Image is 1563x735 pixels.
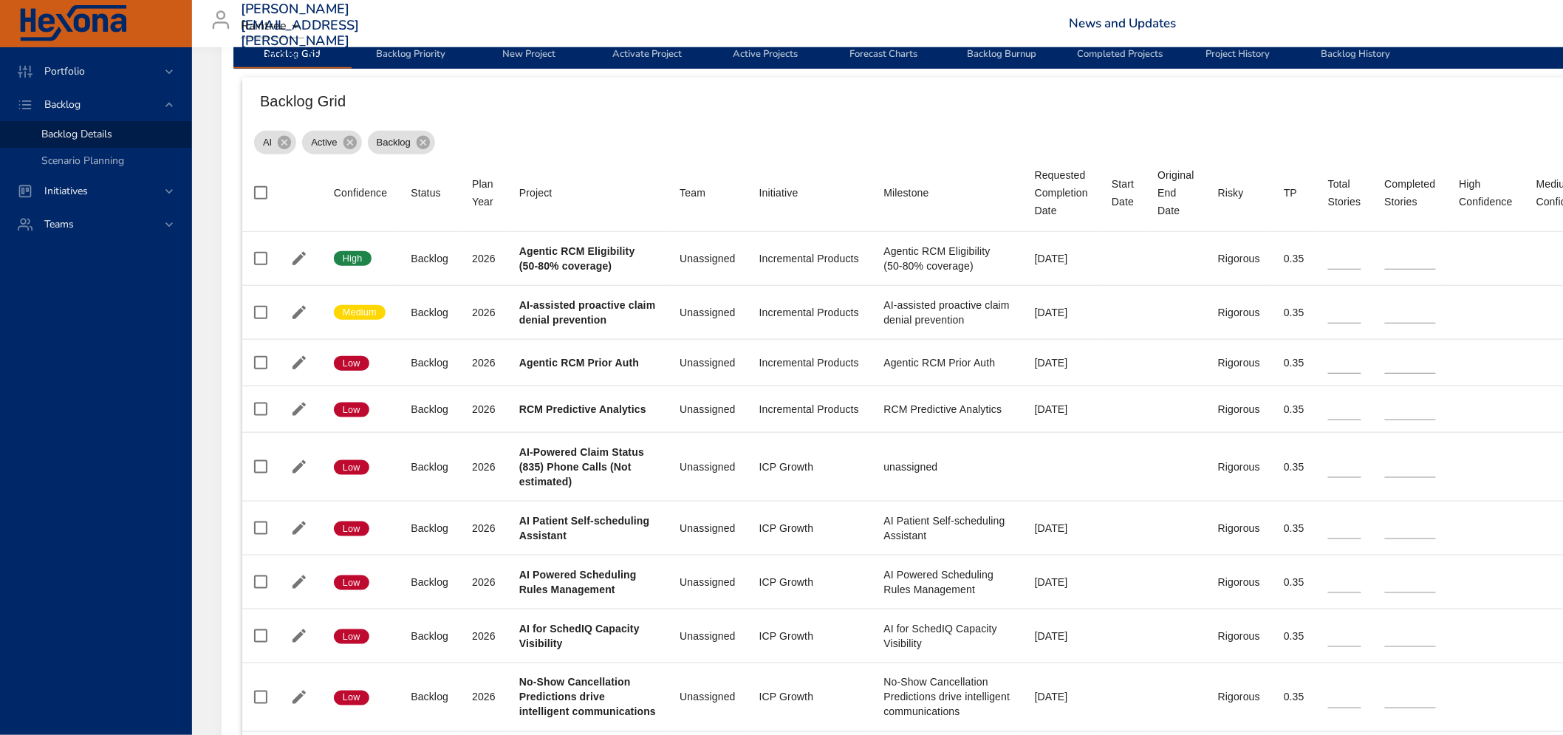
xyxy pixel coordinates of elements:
[680,575,735,589] div: Unassigned
[519,569,637,595] b: AI Powered Scheduling Rules Management
[1284,184,1297,202] div: Sort
[472,402,496,417] div: 2026
[334,461,369,474] span: Low
[519,357,639,369] b: Agentic RCM Prior Auth
[41,154,124,168] span: Scenario Planning
[759,305,861,320] div: Incremental Products
[759,521,861,536] div: ICP Growth
[1035,575,1088,589] div: [DATE]
[1112,175,1134,211] div: Sort
[680,402,735,417] div: Unassigned
[1218,184,1260,202] span: Risky
[254,131,296,154] div: AI
[1035,251,1088,266] div: [DATE]
[680,355,735,370] div: Unassigned
[1218,521,1260,536] div: Rigorous
[759,355,861,370] div: Incremental Products
[33,64,97,78] span: Portfolio
[411,521,448,536] div: Backlog
[288,571,310,593] button: Edit Project Details
[472,251,496,266] div: 2026
[1385,175,1436,211] div: Completed Stories
[884,567,1011,597] div: AI Powered Scheduling Rules Management
[884,621,1011,651] div: AI for SchedIQ Capacity Visibility
[472,459,496,474] div: 2026
[759,402,861,417] div: Incremental Products
[759,184,798,202] div: Sort
[302,131,361,154] div: Active
[1158,166,1194,219] div: Original End Date
[1112,175,1134,211] div: Start Date
[33,217,86,231] span: Teams
[334,630,369,643] span: Low
[288,517,310,539] button: Edit Project Details
[288,686,310,708] button: Edit Project Details
[1284,690,1304,705] div: 0.35
[411,184,441,202] div: Status
[680,459,735,474] div: Unassigned
[411,629,448,643] div: Backlog
[334,184,387,202] div: Confidence
[411,690,448,705] div: Backlog
[411,402,448,417] div: Backlog
[241,15,304,38] div: Raintree
[680,184,735,202] span: Team
[1328,175,1361,211] div: Total Stories
[472,175,496,211] div: Sort
[288,625,310,647] button: Edit Project Details
[1284,251,1304,266] div: 0.35
[288,301,310,324] button: Edit Project Details
[884,244,1011,273] div: Agentic RCM Eligibility (50-80% coverage)
[288,247,310,270] button: Edit Project Details
[411,184,441,202] div: Sort
[1218,402,1260,417] div: Rigorous
[884,459,1011,474] div: unassigned
[519,299,656,326] b: AI-assisted proactive claim denial prevention
[680,629,735,643] div: Unassigned
[759,459,861,474] div: ICP Growth
[680,521,735,536] div: Unassigned
[411,575,448,589] div: Backlog
[334,252,372,265] span: High
[680,251,735,266] div: Unassigned
[1385,175,1436,211] div: Sort
[411,305,448,320] div: Backlog
[334,576,369,589] span: Low
[680,305,735,320] div: Unassigned
[1218,184,1244,202] div: Sort
[411,355,448,370] div: Backlog
[1069,15,1176,32] a: News and Updates
[288,398,310,420] button: Edit Project Details
[472,305,496,320] div: 2026
[411,184,448,202] span: Status
[241,1,360,65] h3: [PERSON_NAME][EMAIL_ADDRESS][PERSON_NAME][DOMAIN_NAME]
[519,184,553,202] div: Project
[759,690,861,705] div: ICP Growth
[519,677,656,718] b: No-Show Cancellation Predictions drive intelligent communications
[288,352,310,374] button: Edit Project Details
[1218,459,1260,474] div: Rigorous
[1284,355,1304,370] div: 0.35
[368,135,420,150] span: Backlog
[1035,629,1088,643] div: [DATE]
[472,575,496,589] div: 2026
[1035,402,1088,417] div: [DATE]
[302,135,346,150] span: Active
[1035,355,1088,370] div: [DATE]
[884,298,1011,327] div: AI-assisted proactive claim denial prevention
[680,184,705,202] div: Sort
[1035,166,1088,219] div: Sort
[680,690,735,705] div: Unassigned
[1284,629,1304,643] div: 0.35
[1460,175,1513,211] div: Sort
[472,690,496,705] div: 2026
[1035,305,1088,320] div: [DATE]
[334,306,386,319] span: Medium
[472,175,496,211] div: Plan Year
[1460,175,1513,211] span: High Confidence
[18,5,129,42] img: Hexona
